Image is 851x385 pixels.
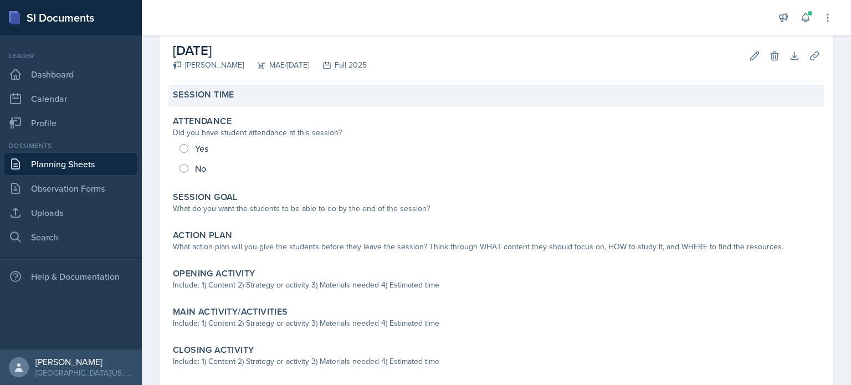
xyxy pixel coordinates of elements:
label: Main Activity/Activities [173,306,288,317]
label: Action Plan [173,230,232,241]
label: Opening Activity [173,268,255,279]
div: Include: 1) Content 2) Strategy or activity 3) Materials needed 4) Estimated time [173,279,820,291]
label: Attendance [173,116,232,127]
a: Search [4,226,137,248]
div: Include: 1) Content 2) Strategy or activity 3) Materials needed 4) Estimated time [173,317,820,329]
div: What action plan will you give the students before they leave the session? Think through WHAT con... [173,241,820,253]
label: Closing Activity [173,345,254,356]
a: Calendar [4,88,137,110]
a: Observation Forms [4,177,137,199]
div: [GEOGRAPHIC_DATA][US_STATE] in [GEOGRAPHIC_DATA] [35,367,133,378]
div: What do you want the students to be able to do by the end of the session? [173,203,820,214]
div: [PERSON_NAME] [173,59,244,71]
a: Uploads [4,202,137,224]
a: Dashboard [4,63,137,85]
a: Planning Sheets [4,153,137,175]
label: Session Goal [173,192,238,203]
div: Leader [4,51,137,61]
div: Fall 2025 [309,59,367,71]
div: Did you have student attendance at this session? [173,127,820,138]
div: Include: 1) Content 2) Strategy or activity 3) Materials needed 4) Estimated time [173,356,820,367]
a: Profile [4,112,137,134]
div: [PERSON_NAME] [35,356,133,367]
div: Help & Documentation [4,265,137,288]
label: Session Time [173,89,234,100]
div: Documents [4,141,137,151]
h2: [DATE] [173,40,367,60]
div: MAE/[DATE] [244,59,309,71]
